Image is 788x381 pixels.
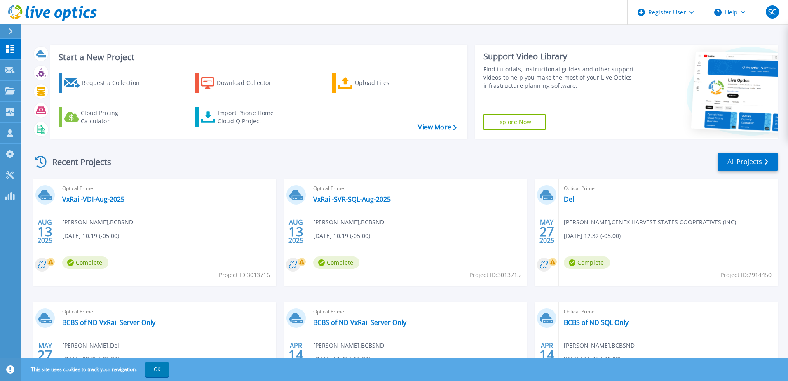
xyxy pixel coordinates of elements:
[217,75,283,91] div: Download Collector
[313,318,406,327] a: BCBS of ND VxRail Server Only
[38,351,52,358] span: 27
[564,256,610,269] span: Complete
[564,307,773,316] span: Optical Prime
[62,184,271,193] span: Optical Prime
[718,153,778,171] a: All Projects
[313,355,370,364] span: [DATE] 11:46 (-06:00)
[564,184,773,193] span: Optical Prime
[81,109,147,125] div: Cloud Pricing Calculator
[418,123,456,131] a: View More
[82,75,148,91] div: Request a Collection
[313,256,359,269] span: Complete
[313,231,370,240] span: [DATE] 10:19 (-05:00)
[564,231,621,240] span: [DATE] 12:32 (-05:00)
[564,341,635,350] span: [PERSON_NAME] , BCBSND
[539,216,555,247] div: MAY 2025
[564,195,576,203] a: Dell
[62,256,108,269] span: Complete
[62,307,271,316] span: Optical Prime
[59,73,150,93] a: Request a Collection
[219,270,270,280] span: Project ID: 3013716
[59,107,150,127] a: Cloud Pricing Calculator
[313,184,522,193] span: Optical Prime
[332,73,424,93] a: Upload Files
[62,355,119,364] span: [DATE] 09:35 (-06:00)
[355,75,421,91] div: Upload Files
[59,53,456,62] h3: Start a New Project
[23,362,169,377] span: This site uses cookies to track your navigation.
[62,195,124,203] a: VxRail-VDI-Aug-2025
[38,228,52,235] span: 13
[539,340,555,370] div: APR 2025
[288,216,304,247] div: AUG 2025
[62,231,119,240] span: [DATE] 10:19 (-05:00)
[483,65,638,90] div: Find tutorials, instructional guides and other support videos to help you make the most of your L...
[483,114,546,130] a: Explore Now!
[288,340,304,370] div: APR 2025
[483,51,638,62] div: Support Video Library
[62,218,133,227] span: [PERSON_NAME] , BCBSND
[564,218,736,227] span: [PERSON_NAME] , CENEX HARVEST STATES COOPERATIVES (INC)
[37,216,53,247] div: AUG 2025
[313,341,384,350] span: [PERSON_NAME] , BCBSND
[62,318,155,327] a: BCBS of ND VxRail Server Only
[720,270,772,280] span: Project ID: 2914450
[37,340,53,370] div: MAY 2025
[469,270,521,280] span: Project ID: 3013715
[145,362,169,377] button: OK
[313,195,391,203] a: VxRail-SVR-SQL-Aug-2025
[539,228,554,235] span: 27
[288,351,303,358] span: 14
[564,355,621,364] span: [DATE] 11:43 (-06:00)
[195,73,287,93] a: Download Collector
[313,218,384,227] span: [PERSON_NAME] , BCBSND
[218,109,282,125] div: Import Phone Home CloudIQ Project
[313,307,522,316] span: Optical Prime
[539,351,554,358] span: 14
[768,9,776,15] span: SC
[564,318,629,327] a: BCBS of ND SQL Only
[32,152,122,172] div: Recent Projects
[62,341,121,350] span: [PERSON_NAME] , Dell
[288,228,303,235] span: 13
